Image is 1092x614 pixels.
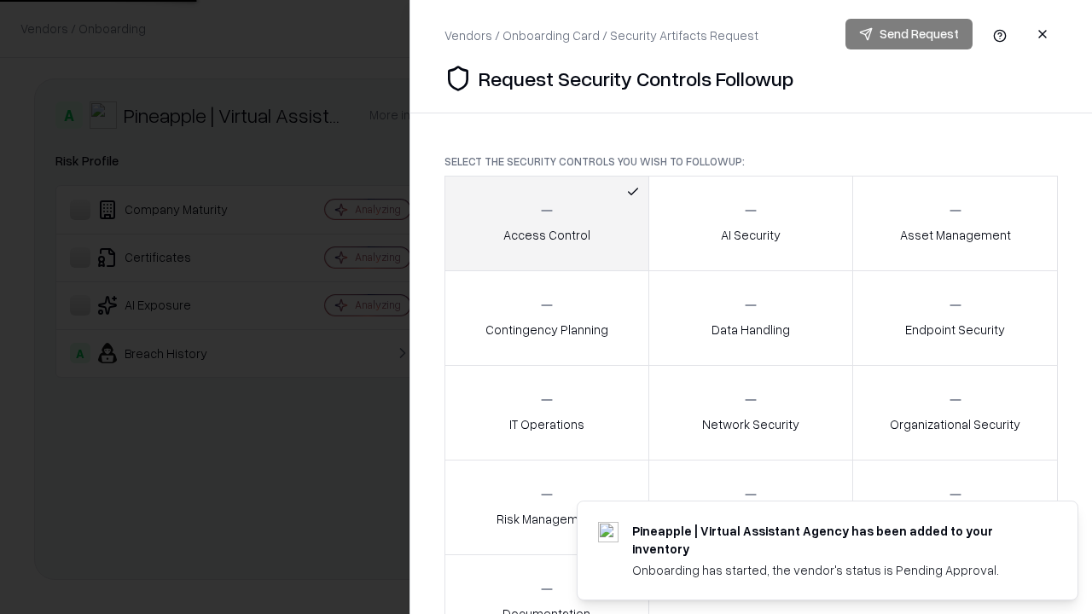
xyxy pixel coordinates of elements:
button: IT Operations [444,365,649,460]
button: Data Handling [648,270,854,366]
p: Asset Management [900,226,1011,244]
button: Contingency Planning [444,270,649,366]
button: Network Security [648,365,854,460]
button: Threat Management [852,460,1058,555]
p: Organizational Security [890,415,1020,433]
button: AI Security [648,176,854,271]
button: Asset Management [852,176,1058,271]
p: Network Security [702,415,799,433]
p: Access Control [503,226,590,244]
button: Security Incidents [648,460,854,555]
p: Select the security controls you wish to followup: [444,154,1058,169]
p: Data Handling [712,321,790,339]
p: AI Security [721,226,781,244]
div: Vendors / Onboarding Card / Security Artifacts Request [444,26,758,44]
button: Organizational Security [852,365,1058,460]
div: Pineapple | Virtual Assistant Agency has been added to your inventory [632,522,1037,558]
p: Risk Management [497,510,597,528]
p: Contingency Planning [485,321,608,339]
p: Endpoint Security [905,321,1005,339]
button: Endpoint Security [852,270,1058,366]
p: IT Operations [509,415,584,433]
button: Access Control [444,176,649,271]
div: Onboarding has started, the vendor's status is Pending Approval. [632,561,1037,579]
button: Risk Management [444,460,649,555]
img: trypineapple.com [598,522,619,542]
p: Request Security Controls Followup [479,65,793,92]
